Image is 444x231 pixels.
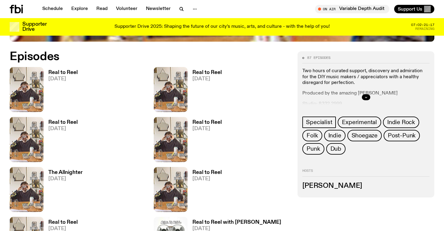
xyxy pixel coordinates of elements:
a: Read [93,5,111,13]
h3: Real to Reel [192,120,222,125]
h3: Real to Reel [192,70,222,75]
h3: Real to Reel [48,70,78,75]
span: Remaining [415,27,434,30]
a: Schedule [39,5,66,13]
span: [DATE] [192,176,222,181]
span: Specialist [306,119,332,126]
img: Jasper Craig Adams holds a vintage camera to his eye, obscuring his face. He is wearing a grey ju... [154,117,188,162]
span: Indie [328,132,341,139]
span: [DATE] [192,76,222,82]
a: Punk [302,143,324,155]
h3: Real to Reel [48,220,78,225]
img: Jasper Craig Adams holds a vintage camera to his eye, obscuring his face. He is wearing a grey ju... [154,167,188,212]
h3: Supporter Drive [22,22,47,32]
a: Explore [68,5,92,13]
a: The Allnighter[DATE] [43,170,83,212]
h2: Hosts [302,169,430,176]
h3: [PERSON_NAME] [302,183,430,189]
img: Jasper Craig Adams holds a vintage camera to his eye, obscuring his face. He is wearing a grey ju... [10,167,43,212]
h3: The Allnighter [48,170,83,175]
span: Post-Punk [388,132,416,139]
a: Real to Reel[DATE] [188,120,222,162]
span: [DATE] [48,126,78,131]
a: Real to Reel[DATE] [188,70,222,112]
img: Jasper Craig Adams holds a vintage camera to his eye, obscuring his face. He is wearing a grey ju... [10,67,43,112]
h3: Real to Reel with [PERSON_NAME] [192,220,281,225]
a: Experimental [338,117,381,128]
span: [DATE] [48,76,78,82]
a: Newsletter [142,5,174,13]
a: Shoegaze [347,130,382,141]
span: Indie Rock [387,119,415,126]
a: Real to Reel[DATE] [43,120,78,162]
span: Dub [330,146,341,152]
span: Shoegaze [352,132,378,139]
p: Supporter Drive 2025: Shaping the future of our city’s music, arts, and culture - with the help o... [114,24,330,30]
a: Volunteer [112,5,141,13]
a: Folk [302,130,322,141]
span: Support Us [398,6,422,12]
h2: Episodes [10,51,290,62]
a: Post-Punk [384,130,420,141]
span: 07:02:21:17 [411,23,434,27]
h3: Real to Reel [192,170,222,175]
p: Two hours of curated support, discovery and admiration for the DIY music makers / appreciators wi... [302,68,430,86]
h3: Real to Reel [48,120,78,125]
span: Punk [307,146,320,152]
img: Jasper Craig Adams holds a vintage camera to his eye, obscuring his face. He is wearing a grey ju... [154,67,188,112]
img: Jasper Craig Adams holds a vintage camera to his eye, obscuring his face. He is wearing a grey ju... [10,117,43,162]
a: Indie Rock [383,117,419,128]
a: Real to Reel[DATE] [188,170,222,212]
span: 87 episodes [307,56,330,59]
span: [DATE] [192,126,222,131]
a: Dub [326,143,346,155]
span: [DATE] [48,176,83,181]
button: Support Us [394,5,434,13]
span: Folk [307,132,318,139]
a: Specialist [302,117,336,128]
a: Real to Reel[DATE] [43,70,78,112]
button: On AirVariable Depth Audit [315,5,389,13]
span: Experimental [342,119,377,126]
a: Indie [324,130,346,141]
